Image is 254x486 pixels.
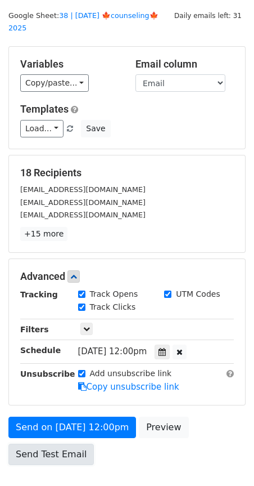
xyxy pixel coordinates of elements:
strong: Tracking [20,290,58,299]
small: [EMAIL_ADDRESS][DOMAIN_NAME] [20,211,146,219]
span: [DATE] 12:00pm [78,346,147,356]
a: Templates [20,103,69,115]
h5: Advanced [20,270,234,283]
button: Save [81,120,110,137]
small: Google Sheet: [8,11,158,33]
a: Preview [139,417,188,438]
a: Send Test Email [8,444,94,465]
h5: Variables [20,58,119,70]
a: Copy/paste... [20,74,89,92]
label: Add unsubscribe link [90,368,172,380]
iframe: Chat Widget [198,432,254,486]
a: Daily emails left: 31 [170,11,246,20]
a: Send on [DATE] 12:00pm [8,417,136,438]
label: UTM Codes [176,288,220,300]
a: Copy unsubscribe link [78,382,179,392]
h5: 18 Recipients [20,167,234,179]
h5: Email column [135,58,234,70]
strong: Schedule [20,346,61,355]
small: [EMAIL_ADDRESS][DOMAIN_NAME] [20,185,146,194]
strong: Unsubscribe [20,369,75,378]
a: 38 | [DATE] 🍁counseling🍁 2025 [8,11,158,33]
strong: Filters [20,325,49,334]
small: [EMAIL_ADDRESS][DOMAIN_NAME] [20,198,146,207]
label: Track Opens [90,288,138,300]
span: Daily emails left: 31 [170,10,246,22]
label: Track Clicks [90,301,136,313]
a: +15 more [20,227,67,241]
a: Load... [20,120,63,137]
